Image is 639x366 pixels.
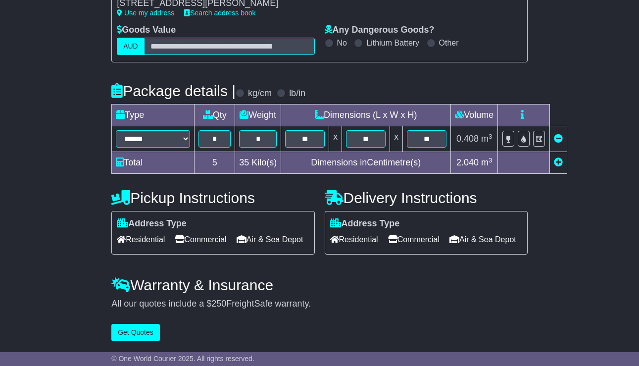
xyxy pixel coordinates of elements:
[117,38,145,55] label: AUD
[489,157,492,164] sup: 3
[239,157,249,167] span: 35
[439,38,459,48] label: Other
[390,126,403,152] td: x
[456,157,479,167] span: 2.040
[111,299,528,310] div: All our quotes include a $ FreightSafe warranty.
[175,232,226,247] span: Commercial
[388,232,440,247] span: Commercial
[289,88,305,99] label: lb/in
[329,126,342,152] td: x
[235,152,281,174] td: Kilo(s)
[456,134,479,144] span: 0.408
[117,232,165,247] span: Residential
[489,133,492,140] sup: 3
[330,232,378,247] span: Residential
[325,25,435,36] label: Any Dangerous Goods?
[111,190,314,206] h4: Pickup Instructions
[211,299,226,309] span: 250
[111,355,254,363] span: © One World Courier 2025. All rights reserved.
[117,9,174,17] a: Use my address
[554,157,563,167] a: Add new item
[184,9,255,17] a: Search address book
[337,38,347,48] label: No
[111,324,160,341] button: Get Quotes
[554,134,563,144] a: Remove this item
[281,105,451,126] td: Dimensions (L x W x H)
[111,83,236,99] h4: Package details |
[112,105,195,126] td: Type
[237,232,303,247] span: Air & Sea Depot
[451,105,498,126] td: Volume
[281,152,451,174] td: Dimensions in Centimetre(s)
[235,105,281,126] td: Weight
[111,277,528,293] h4: Warranty & Insurance
[117,25,176,36] label: Goods Value
[366,38,419,48] label: Lithium Battery
[481,157,492,167] span: m
[117,218,187,229] label: Address Type
[248,88,272,99] label: kg/cm
[195,105,235,126] td: Qty
[195,152,235,174] td: 5
[481,134,492,144] span: m
[112,152,195,174] td: Total
[330,218,400,229] label: Address Type
[449,232,516,247] span: Air & Sea Depot
[325,190,528,206] h4: Delivery Instructions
